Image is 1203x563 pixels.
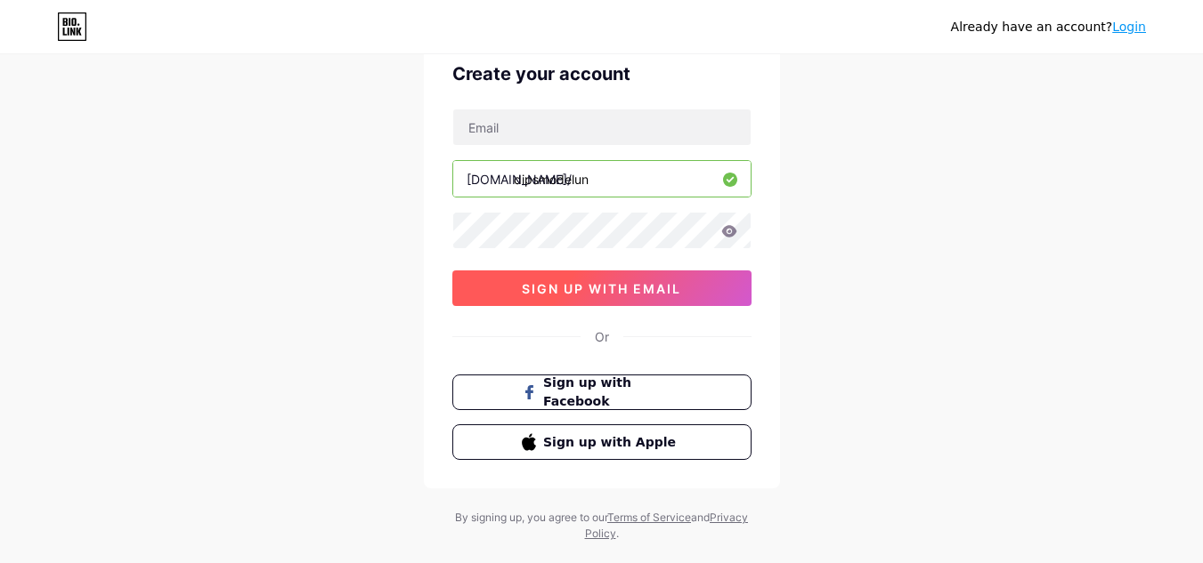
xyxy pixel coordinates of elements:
[1112,20,1146,34] a: Login
[522,281,681,296] span: sign up with email
[453,161,751,197] input: username
[595,327,609,346] div: Or
[452,60,752,87] div: Create your account
[543,374,681,411] span: Sign up with Facebook
[452,270,752,306] button: sign up with email
[453,109,751,145] input: Email
[467,170,572,189] div: [DOMAIN_NAME]/
[951,18,1146,36] div: Already have an account?
[452,374,752,410] button: Sign up with Facebook
[451,510,753,542] div: By signing up, you agree to our and .
[607,511,691,524] a: Terms of Service
[452,424,752,460] button: Sign up with Apple
[543,433,681,452] span: Sign up with Apple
